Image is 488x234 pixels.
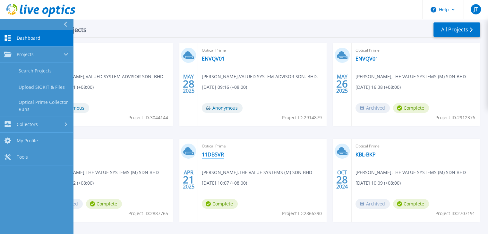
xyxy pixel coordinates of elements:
span: Optical Prime [355,143,476,150]
span: Optical Prime [202,47,322,54]
span: JT [474,7,478,12]
span: [PERSON_NAME] , VALUED SYSTEM ADVISOR SDN. BHD. [48,73,165,80]
span: [DATE] 10:09 (+08:00) [355,180,401,187]
span: Optical Prime [355,47,476,54]
span: [DATE] 09:16 (+08:00) [202,84,247,91]
span: 28 [336,177,348,182]
span: Dashboard [17,35,40,41]
span: Project ID: 3044144 [128,114,168,121]
span: Project ID: 2866390 [282,210,322,217]
span: Complete [86,199,122,209]
span: Project ID: 2887765 [128,210,168,217]
a: KBL-BKP [355,151,376,158]
div: OCT 2024 [336,168,348,191]
span: Complete [393,103,429,113]
span: 28 [183,81,194,87]
a: 11DBSVR [202,151,224,158]
span: [PERSON_NAME] , THE VALUE SYSTEMS (M) SDN BHD [355,169,466,176]
a: All Projects [433,22,480,37]
span: Project ID: 2707191 [435,210,475,217]
span: Optical Prime [48,143,169,150]
span: [PERSON_NAME] , THE VALUE SYSTEMS (M) SDN BHD [48,169,159,176]
span: Tools [17,154,28,160]
span: Optical Prime [48,47,169,54]
span: Optical Prime [202,143,322,150]
span: [DATE] 16:38 (+08:00) [355,84,401,91]
span: Anonymous [202,103,243,113]
span: 26 [336,81,348,87]
span: Project ID: 2912376 [435,114,475,121]
span: My Profile [17,138,38,144]
span: 21 [183,177,194,182]
div: MAY 2025 [336,72,348,96]
span: [DATE] 10:07 (+08:00) [202,180,247,187]
a: ENVQV01 [355,55,378,62]
span: [PERSON_NAME] , THE VALUE SYSTEMS (M) SDN BHD [202,169,312,176]
span: Collectors [17,121,38,127]
span: Archived [355,199,390,209]
span: [PERSON_NAME] , THE VALUE SYSTEMS (M) SDN BHD [355,73,466,80]
span: Archived [355,103,390,113]
a: ENVQV01 [202,55,225,62]
span: [PERSON_NAME] , VALUED SYSTEM ADVISOR SDN. BHD. [202,73,318,80]
div: APR 2025 [183,168,195,191]
span: Complete [393,199,429,209]
span: Project ID: 2914879 [282,114,322,121]
span: Projects [17,52,34,57]
span: Complete [202,199,238,209]
div: MAY 2025 [183,72,195,96]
